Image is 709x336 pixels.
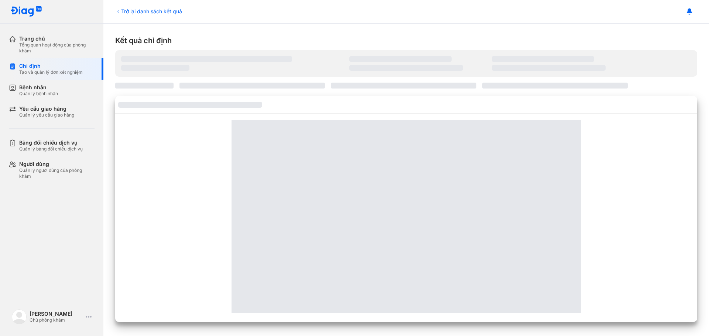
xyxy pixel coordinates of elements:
div: Trang chủ [19,35,95,42]
div: Kết quả chỉ định [115,35,697,46]
div: Chủ phòng khám [30,317,83,323]
div: Bệnh nhân [19,84,58,91]
div: Quản lý bảng đối chiếu dịch vụ [19,146,83,152]
div: Tạo và quản lý đơn xét nghiệm [19,69,83,75]
img: logo [12,309,27,324]
div: Quản lý người dùng của phòng khám [19,167,95,179]
img: logo [10,6,42,17]
div: Yêu cầu giao hàng [19,105,74,112]
div: Bảng đối chiếu dịch vụ [19,139,83,146]
div: Quản lý bệnh nhân [19,91,58,97]
div: Người dùng [19,161,95,167]
div: Trở lại danh sách kết quả [115,7,182,15]
div: Chỉ định [19,63,83,69]
div: [PERSON_NAME] [30,311,83,317]
div: Tổng quan hoạt động của phòng khám [19,42,95,54]
div: Quản lý yêu cầu giao hàng [19,112,74,118]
